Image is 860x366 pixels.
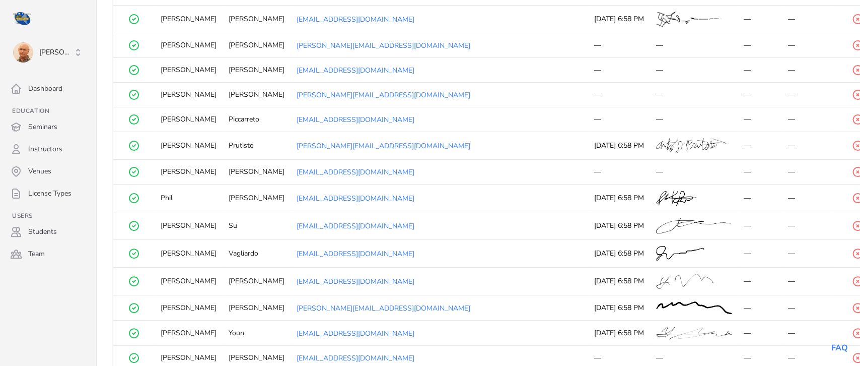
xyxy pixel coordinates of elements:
td: [DATE] 6:58 PM [588,321,650,346]
td: [DATE] 6:58 PM [588,184,650,212]
td: — [738,212,782,239]
td: — [738,184,782,212]
button: Tom Sherman [PERSON_NAME] [6,38,90,67]
div: [PERSON_NAME] [161,141,217,151]
div: [PERSON_NAME] [161,353,217,363]
div: [PERSON_NAME] [161,249,217,259]
td: — [738,159,782,184]
div: [PERSON_NAME] [229,276,284,286]
a: Team [6,244,90,264]
td: — [781,295,830,320]
div: Phil [161,193,217,203]
td: — [738,321,782,346]
div: [PERSON_NAME] [161,114,217,125]
a: Instructors [6,139,90,159]
div: Su [229,221,284,231]
div: [PERSON_NAME] [161,90,217,100]
div: [PERSON_NAME] [161,40,217,50]
td: — [781,159,830,184]
div: [PERSON_NAME] [161,276,217,286]
div: [PERSON_NAME] [161,65,217,75]
td: [DATE] 6:58 PM [588,5,650,33]
td: — [738,239,782,267]
td: — [781,82,830,107]
div: Prutisto [229,141,284,151]
div: [PERSON_NAME] [161,167,217,177]
td: [DATE] 6:58 PM [588,212,650,239]
a: Dashboard [6,79,90,99]
a: [PERSON_NAME][EMAIL_ADDRESS][DOMAIN_NAME] [297,90,470,100]
td: — [650,33,738,57]
td: — [781,267,830,295]
td: — [781,5,830,33]
a: [EMAIL_ADDRESS][DOMAIN_NAME] [297,194,414,203]
img: Sign In Signature [656,274,713,289]
img: Tom Sherman [13,42,33,63]
a: Venues [6,161,90,181]
td: — [781,33,830,57]
td: — [588,57,650,82]
td: [DATE] 6:58 PM [588,132,650,159]
div: [PERSON_NAME] [229,65,284,75]
td: — [781,239,830,267]
a: [PERSON_NAME][EMAIL_ADDRESS][DOMAIN_NAME] [297,303,470,313]
div: [PERSON_NAME] [229,14,284,24]
a: [EMAIL_ADDRESS][DOMAIN_NAME] [297,167,414,177]
td: — [738,267,782,295]
a: [EMAIL_ADDRESS][DOMAIN_NAME] [297,15,414,24]
td: — [781,57,830,82]
td: — [650,107,738,132]
td: [DATE] 6:58 PM [588,295,650,320]
div: [PERSON_NAME] [161,303,217,313]
td: — [588,107,650,132]
div: [PERSON_NAME] [229,303,284,313]
a: [EMAIL_ADDRESS][DOMAIN_NAME] [297,115,414,125]
td: — [781,132,830,159]
img: Sign In Signature [656,218,731,233]
h3: Users [6,212,90,220]
a: [EMAIL_ADDRESS][DOMAIN_NAME] [297,221,414,231]
td: [DATE] 6:58 PM [588,267,650,295]
a: [EMAIL_ADDRESS][DOMAIN_NAME] [297,353,414,363]
img: NYSAHI [12,10,32,26]
div: [PERSON_NAME] [161,328,217,338]
div: Youn [229,328,284,338]
td: — [781,107,830,132]
td: [DATE] 6:58 PM [588,239,650,267]
td: — [588,82,650,107]
div: [PERSON_NAME] [229,193,284,203]
img: Sign In Signature [656,327,732,339]
td: — [781,212,830,239]
div: Vagliardo [229,249,284,259]
td: — [781,184,830,212]
a: [EMAIL_ADDRESS][DOMAIN_NAME] [297,329,414,338]
a: [EMAIL_ADDRESS][DOMAIN_NAME] [297,277,414,286]
td: — [650,82,738,107]
a: [EMAIL_ADDRESS][DOMAIN_NAME] [297,249,414,259]
h3: Education [6,107,90,115]
a: FAQ [831,342,848,353]
img: Sign In Signature [656,12,722,27]
div: [PERSON_NAME] [161,221,217,231]
div: [PERSON_NAME] [229,40,284,50]
img: Sign In Signature [656,191,696,206]
a: [EMAIL_ADDRESS][DOMAIN_NAME] [297,66,414,75]
a: [PERSON_NAME][EMAIL_ADDRESS][DOMAIN_NAME] [297,41,470,50]
div: [PERSON_NAME] [229,90,284,100]
td: — [588,33,650,57]
a: License Types [6,184,90,204]
div: [PERSON_NAME] [229,167,284,177]
td: — [781,321,830,346]
a: [PERSON_NAME][EMAIL_ADDRESS][DOMAIN_NAME] [297,141,470,151]
td: — [738,82,782,107]
a: Students [6,222,90,242]
img: Sign In Signature [656,138,726,153]
td: — [738,5,782,33]
div: Piccarreto [229,114,284,125]
td: — [738,33,782,57]
div: [PERSON_NAME] [161,14,217,24]
span: [PERSON_NAME] [39,47,73,57]
img: Sign In Signature [656,301,732,314]
td: — [738,295,782,320]
a: Seminars [6,117,90,137]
